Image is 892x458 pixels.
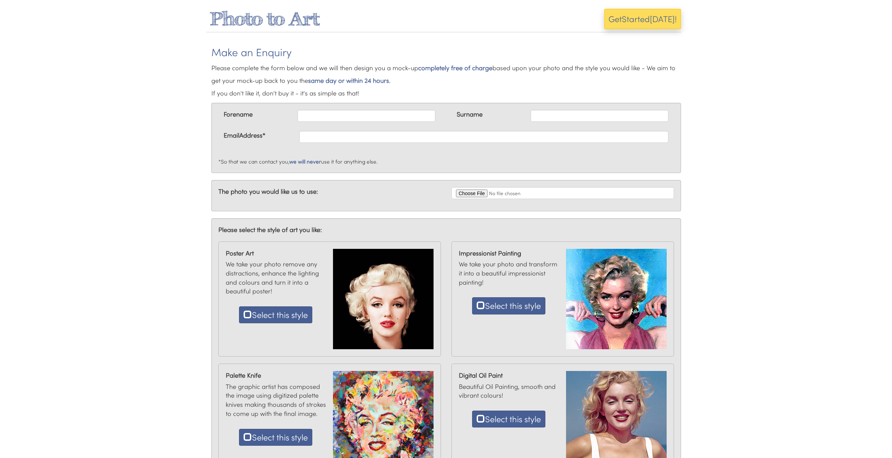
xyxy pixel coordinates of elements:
[289,158,321,165] em: we will never
[210,8,320,29] a: Photo to Art
[418,64,492,72] em: completely free of charge
[222,367,330,449] div: The graphic artist has composed the image using digitized palette knives making thousands of stro...
[604,9,681,29] button: GetStarted[DATE]!
[211,61,681,99] p: Please complete the form below and we will then design you a mock-up based upon your photo and th...
[218,187,318,195] strong: The photo you would like us to use:
[239,306,312,323] button: Select this style
[566,249,667,350] img: mono canvas
[472,297,545,314] button: Select this style
[224,110,253,119] label: Forename
[218,158,378,165] small: *So that we can contact you, use it for anything else.
[455,367,563,431] div: Beautiful Oil Painting, smooth and vibrant colours!
[472,411,545,427] button: Select this style
[211,46,681,58] h3: Make an Enquiry
[226,249,326,258] strong: Poster Art
[608,13,622,25] span: Get
[333,249,434,350] img: mono canvas
[222,245,330,327] div: We take your photo remove any distractions, enhance the lighting and colours and turn it into a b...
[226,371,326,380] strong: Palette Knife
[459,371,559,380] strong: Digital Oil Paint
[308,76,390,85] em: same day or within 24 hours.
[455,245,563,318] div: We take your photo and transform it into a beautiful impressionist painting!
[218,225,322,234] strong: Please select the style of art you like:
[239,429,312,446] button: Select this style
[457,110,483,119] label: Surname
[640,13,650,25] span: ed
[224,131,265,140] label: EmailAddress*
[459,249,559,258] strong: Impressionist Painting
